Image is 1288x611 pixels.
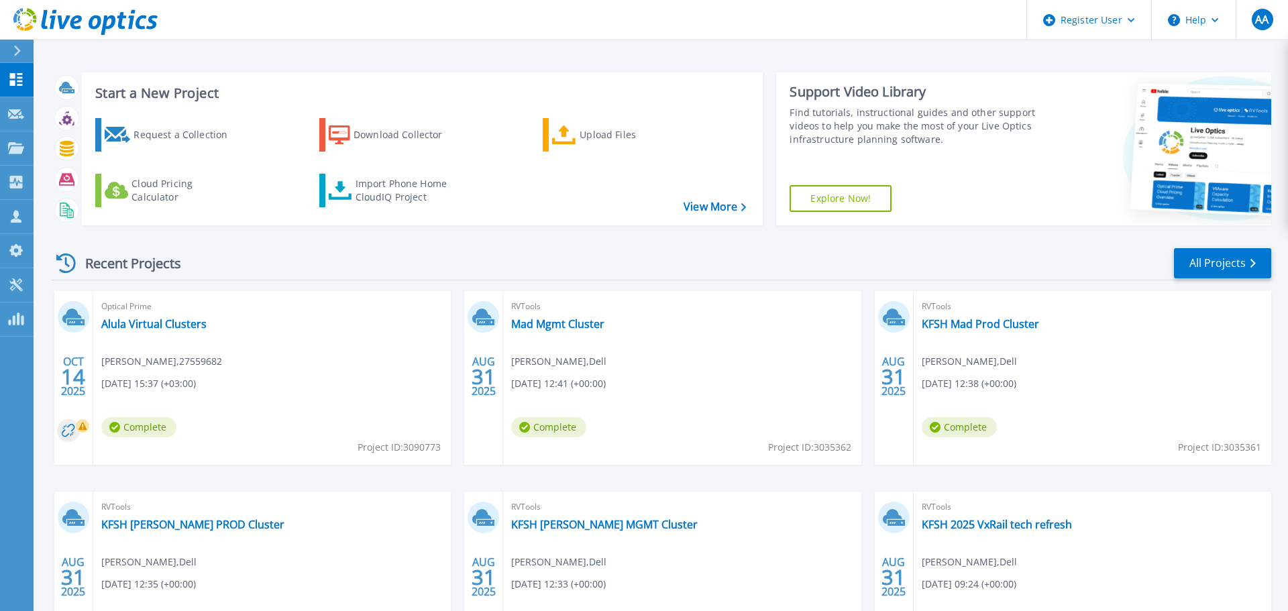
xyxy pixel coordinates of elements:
[354,121,461,148] div: Download Collector
[101,376,196,391] span: [DATE] 15:37 (+03:00)
[511,317,604,331] a: Mad Mgmt Cluster
[472,371,496,382] span: 31
[95,174,245,207] a: Cloud Pricing Calculator
[511,577,606,592] span: [DATE] 12:33 (+00:00)
[922,500,1263,514] span: RVTools
[358,440,441,455] span: Project ID: 3090773
[61,571,85,583] span: 31
[60,352,86,401] div: OCT 2025
[922,376,1016,391] span: [DATE] 12:38 (+00:00)
[101,577,196,592] span: [DATE] 12:35 (+00:00)
[101,417,176,437] span: Complete
[319,118,469,152] a: Download Collector
[356,177,460,204] div: Import Phone Home CloudIQ Project
[511,354,606,369] span: [PERSON_NAME] , Dell
[511,417,586,437] span: Complete
[881,371,906,382] span: 31
[922,299,1263,314] span: RVTools
[1178,440,1261,455] span: Project ID: 3035361
[471,553,496,602] div: AUG 2025
[1174,248,1271,278] a: All Projects
[95,86,746,101] h3: Start a New Project
[790,185,892,212] a: Explore Now!
[881,553,906,602] div: AUG 2025
[881,571,906,583] span: 31
[133,121,241,148] div: Request a Collection
[580,121,687,148] div: Upload Files
[922,518,1072,531] a: KFSH 2025 VxRail tech refresh
[101,354,222,369] span: [PERSON_NAME] , 27559682
[881,352,906,401] div: AUG 2025
[95,118,245,152] a: Request a Collection
[101,500,443,514] span: RVTools
[768,440,851,455] span: Project ID: 3035362
[61,371,85,382] span: 14
[131,177,239,204] div: Cloud Pricing Calculator
[790,83,1042,101] div: Support Video Library
[511,518,698,531] a: KFSH [PERSON_NAME] MGMT Cluster
[684,201,746,213] a: View More
[922,317,1039,331] a: KFSH Mad Prod Cluster
[543,118,692,152] a: Upload Files
[922,555,1017,569] span: [PERSON_NAME] , Dell
[101,555,197,569] span: [PERSON_NAME] , Dell
[511,500,853,514] span: RVTools
[472,571,496,583] span: 31
[922,417,997,437] span: Complete
[1255,14,1269,25] span: AA
[511,376,606,391] span: [DATE] 12:41 (+00:00)
[101,317,207,331] a: Alula Virtual Clusters
[101,299,443,314] span: Optical Prime
[922,354,1017,369] span: [PERSON_NAME] , Dell
[790,106,1042,146] div: Find tutorials, instructional guides and other support videos to help you make the most of your L...
[52,247,199,280] div: Recent Projects
[511,555,606,569] span: [PERSON_NAME] , Dell
[922,577,1016,592] span: [DATE] 09:24 (+00:00)
[511,299,853,314] span: RVTools
[60,553,86,602] div: AUG 2025
[101,518,284,531] a: KFSH [PERSON_NAME] PROD Cluster
[471,352,496,401] div: AUG 2025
